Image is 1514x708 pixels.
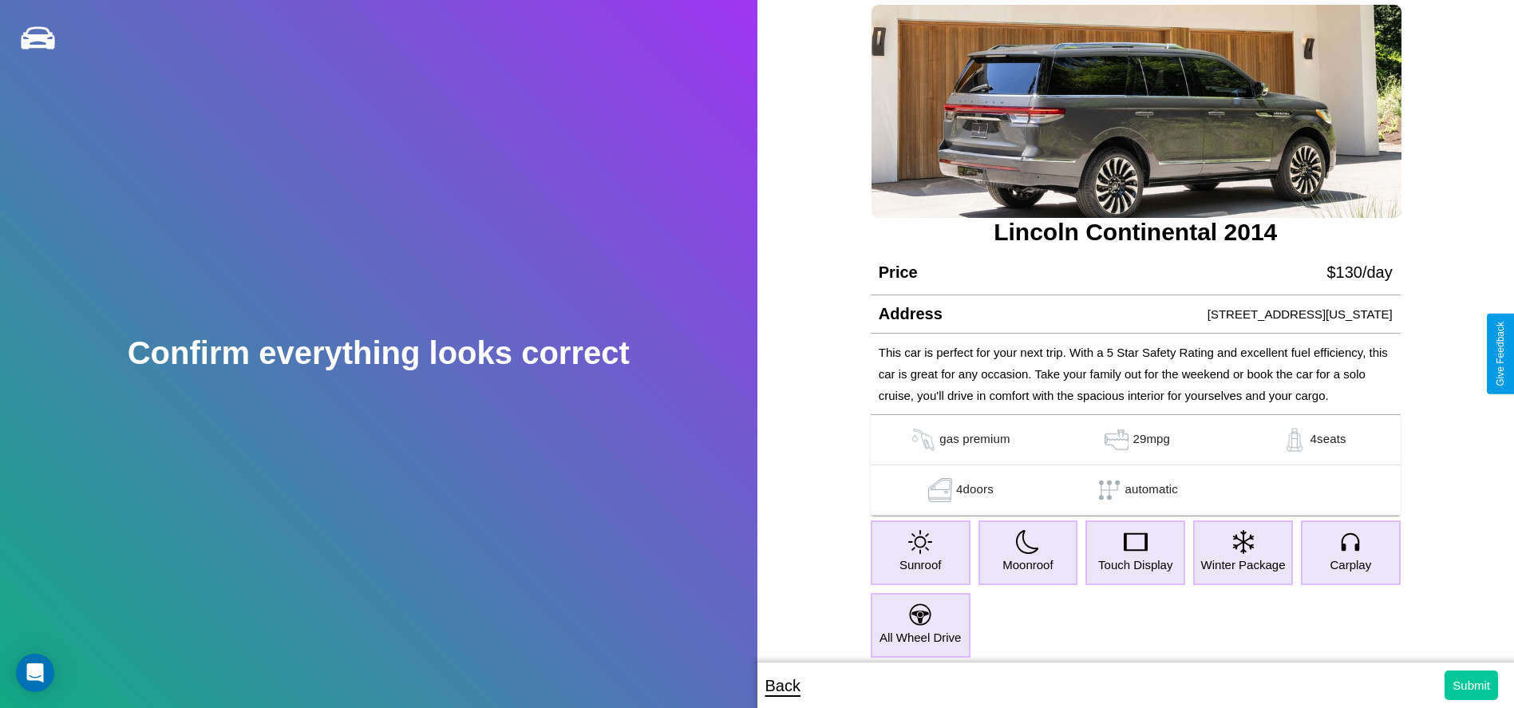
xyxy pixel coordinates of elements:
img: gas [1101,428,1133,452]
p: Sunroof [899,554,942,575]
p: Carplay [1330,554,1371,575]
img: gas [907,428,939,452]
p: [STREET_ADDRESS][US_STATE] [1208,303,1393,325]
div: Give Feedback [1495,322,1506,386]
p: 4 doors [956,478,994,502]
p: 4 seats [1310,428,1346,452]
p: $ 130 /day [1326,258,1392,287]
h4: Price [879,263,918,282]
h4: Address [879,305,943,323]
p: This car is perfect for your next trip. With a 5 Star Safety Rating and excellent fuel efficiency... [879,342,1393,406]
p: automatic [1125,478,1178,502]
img: gas [1279,428,1310,452]
h2: Confirm everything looks correct [128,335,630,371]
p: All Wheel Drive [880,627,962,648]
img: gas [924,478,956,502]
p: Moonroof [1002,554,1053,575]
p: 29 mpg [1133,428,1170,452]
div: Open Intercom Messenger [16,654,54,692]
table: simple table [871,415,1401,516]
button: Submit [1445,670,1498,700]
p: Winter Package [1201,554,1286,575]
p: Touch Display [1098,554,1172,575]
p: gas premium [939,428,1010,452]
p: Back [765,671,800,700]
h3: Lincoln Continental 2014 [871,219,1401,246]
